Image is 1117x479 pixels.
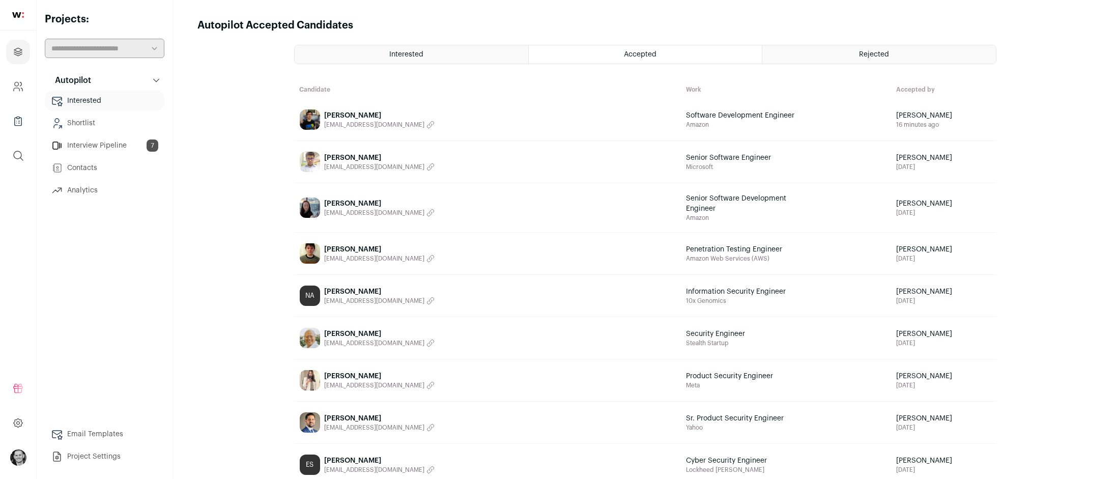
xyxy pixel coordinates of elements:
a: Projects [6,40,30,64]
button: [EMAIL_ADDRESS][DOMAIN_NAME] [324,466,435,474]
span: Accepted [624,51,656,58]
button: [EMAIL_ADDRESS][DOMAIN_NAME] [324,339,435,347]
p: Autopilot [49,74,91,87]
img: 1066b175d50e3768a1bd275923e1aa60a441e0495af38ea0fdf0dfdfc2095d35 [300,243,320,264]
a: Email Templates [45,424,164,444]
span: Information Security Engineer [686,287,808,297]
span: [PERSON_NAME] [896,371,991,381]
a: Interested [45,91,164,111]
button: [EMAIL_ADDRESS][DOMAIN_NAME] [324,121,435,129]
span: [DATE] [896,163,991,171]
th: Candidate [294,80,681,99]
span: [PERSON_NAME] [896,329,991,339]
span: Software Development Engineer [686,110,808,121]
a: [PERSON_NAME] [EMAIL_ADDRESS][DOMAIN_NAME] [295,99,681,140]
span: [PERSON_NAME] [324,244,435,255]
span: [PERSON_NAME] [324,413,435,424]
th: Work [681,80,891,99]
span: Security Engineer [686,329,808,339]
span: [EMAIL_ADDRESS][DOMAIN_NAME] [324,381,424,389]
span: 16 minutes ago [896,121,991,129]
a: [PERSON_NAME] [EMAIL_ADDRESS][DOMAIN_NAME] [295,142,681,182]
a: NA [PERSON_NAME] [EMAIL_ADDRESS][DOMAIN_NAME] [295,275,681,316]
span: [PERSON_NAME] [324,371,435,381]
button: [EMAIL_ADDRESS][DOMAIN_NAME] [324,209,435,217]
a: Rejected [762,45,995,64]
span: Senior Software Engineer [686,153,808,163]
h2: Projects: [45,12,164,26]
img: a2fa62643ac832ee2eac4fb3cd5f38a5ba8449fbfa62c64f18848c5247eabd06.png [300,198,320,218]
span: Rejected [859,51,889,58]
span: [PERSON_NAME] [324,287,435,297]
span: 10x Genomics [686,297,886,305]
div: NA [300,286,320,306]
span: [EMAIL_ADDRESS][DOMAIN_NAME] [324,255,424,263]
a: [PERSON_NAME] [EMAIL_ADDRESS][DOMAIN_NAME] [295,184,681,232]
a: Interested [295,45,528,64]
h1: Autopilot Accepted Candidates [197,18,353,33]
span: [PERSON_NAME] [324,329,435,339]
span: [PERSON_NAME] [896,199,991,209]
button: [EMAIL_ADDRESS][DOMAIN_NAME] [324,424,435,432]
button: [EMAIL_ADDRESS][DOMAIN_NAME] [324,163,435,171]
img: wellfound-shorthand-0d5821cbd27db2630d0214b213865d53afaa358527fdda9d0ea32b1df1b89c2c.svg [12,12,24,18]
span: [PERSON_NAME] [324,456,435,466]
span: Meta [686,381,886,389]
span: [PERSON_NAME] [896,153,991,163]
img: 626f88ac1b30a5c164a0d8ad23d556596fe6339a6bdb9cb9c3011001eddcf2e8 [300,328,320,348]
span: Lockheed [PERSON_NAME] [686,466,886,474]
span: Stealth Startup [686,339,886,347]
img: 0b71065905da5aece2e4fa6df1838c4c8b1f4cc432db2d3b7f68302a048250a1.jpg [300,412,320,433]
span: [DATE] [896,424,991,432]
a: Analytics [45,180,164,201]
span: [PERSON_NAME] [896,110,991,121]
span: [EMAIL_ADDRESS][DOMAIN_NAME] [324,466,424,474]
span: Amazon [686,214,886,222]
a: [PERSON_NAME] [EMAIL_ADDRESS][DOMAIN_NAME] [295,318,681,358]
a: Project Settings [45,446,164,467]
img: 37945a30b0f6008312a7cf9e781c03a0bc19e42f6e9b1f9307013c7dde5c53e5.jpg [300,370,320,390]
button: [EMAIL_ADDRESS][DOMAIN_NAME] [324,255,435,263]
span: [PERSON_NAME] [896,244,991,255]
span: [EMAIL_ADDRESS][DOMAIN_NAME] [324,209,424,217]
th: Accepted by [891,80,996,99]
span: [PERSON_NAME] [896,456,991,466]
a: Interview Pipeline7 [45,135,164,156]
div: ES [300,455,320,475]
span: Amazon Web Services (AWS) [686,255,886,263]
span: [PERSON_NAME] [896,413,991,424]
span: Microsoft [686,163,886,171]
img: 1798315-medium_jpg [10,449,26,466]
a: [PERSON_NAME] [EMAIL_ADDRESS][DOMAIN_NAME] [295,402,681,443]
a: Company and ATS Settings [6,74,30,99]
img: a20c1c85600ca4bbdd73eaf0f773b35b29e8c22f1f3d81f84fa7212d0274fe98.jpg [300,109,320,130]
span: Sr. Product Security Engineer [686,413,808,424]
span: Product Security Engineer [686,371,808,381]
span: Interested [389,51,423,58]
span: Amazon [686,121,886,129]
span: Penetration Testing Engineer [686,244,808,255]
span: [DATE] [896,381,991,389]
span: Yahoo [686,424,886,432]
span: [EMAIL_ADDRESS][DOMAIN_NAME] [324,424,424,432]
span: [DATE] [896,466,991,474]
span: [PERSON_NAME] [324,199,435,209]
span: [PERSON_NAME] [324,153,435,163]
span: [EMAIL_ADDRESS][DOMAIN_NAME] [324,339,424,347]
button: Autopilot [45,70,164,91]
a: Company Lists [6,109,30,133]
img: 03fbe0ca05640539719bc74e382d02136e034fa46b5bd75bf0d06159736fb2e4.jpg [300,152,320,172]
a: Contacts [45,158,164,178]
span: [DATE] [896,339,991,347]
a: [PERSON_NAME] [EMAIL_ADDRESS][DOMAIN_NAME] [295,233,681,274]
button: [EMAIL_ADDRESS][DOMAIN_NAME] [324,381,435,389]
span: [EMAIL_ADDRESS][DOMAIN_NAME] [324,297,424,305]
button: Open dropdown [10,449,26,466]
span: [EMAIL_ADDRESS][DOMAIN_NAME] [324,163,424,171]
span: [PERSON_NAME] [324,110,435,121]
span: Senior Software Development Engineer [686,193,808,214]
span: 7 [147,139,158,152]
span: Cyber Security Engineer [686,456,808,466]
a: [PERSON_NAME] [EMAIL_ADDRESS][DOMAIN_NAME] [295,360,681,401]
button: [EMAIL_ADDRESS][DOMAIN_NAME] [324,297,435,305]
